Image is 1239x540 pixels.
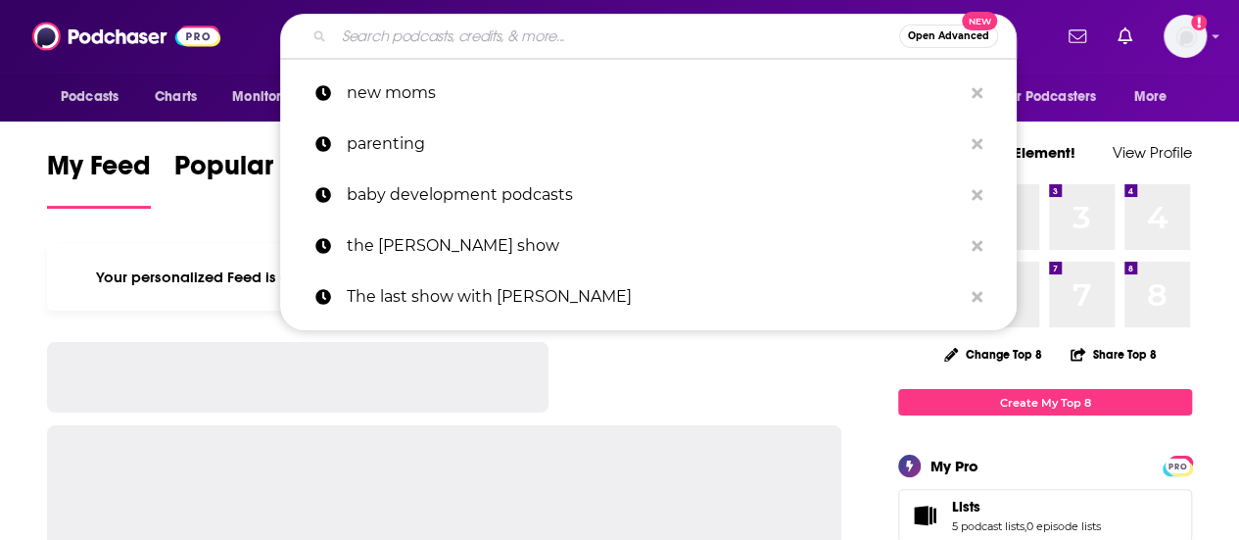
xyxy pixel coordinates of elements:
[334,21,899,52] input: Search podcasts, credits, & more...
[1166,458,1189,472] a: PRO
[932,342,1054,367] button: Change Top 8
[905,502,944,529] a: Lists
[1120,78,1192,116] button: open menu
[47,149,151,194] span: My Feed
[962,12,997,30] span: New
[1061,20,1094,53] a: Show notifications dropdown
[952,498,1101,515] a: Lists
[280,14,1017,59] div: Search podcasts, credits, & more...
[1191,15,1207,30] svg: Add a profile image
[32,18,220,55] img: Podchaser - Follow, Share and Rate Podcasts
[232,83,302,111] span: Monitoring
[347,221,962,271] p: the mel robbins show
[1134,83,1168,111] span: More
[989,78,1124,116] button: open menu
[47,149,151,209] a: My Feed
[952,498,980,515] span: Lists
[1164,15,1207,58] span: Logged in as SimonElement
[1166,459,1189,473] span: PRO
[952,519,1025,533] a: 5 podcast lists
[1025,519,1026,533] span: ,
[347,119,962,170] p: parenting
[280,119,1017,170] a: parenting
[47,244,841,311] div: Your personalized Feed is curated based on the Podcasts, Creators, Users, and Lists that you Follow.
[218,78,327,116] button: open menu
[347,68,962,119] p: new moms
[347,271,962,322] p: The last show with David Cooper
[899,25,998,48] button: Open AdvancedNew
[47,78,144,116] button: open menu
[898,389,1192,416] a: Create My Top 8
[347,170,962,221] p: baby development podcasts
[930,457,978,475] div: My Pro
[1110,20,1140,53] a: Show notifications dropdown
[61,83,119,111] span: Podcasts
[1164,15,1207,58] img: User Profile
[1026,519,1101,533] a: 0 episode lists
[174,149,341,209] a: Popular Feed
[280,68,1017,119] a: new moms
[155,83,197,111] span: Charts
[1070,335,1158,373] button: Share Top 8
[1164,15,1207,58] button: Show profile menu
[142,78,209,116] a: Charts
[1002,83,1096,111] span: For Podcasters
[280,221,1017,271] a: the [PERSON_NAME] show
[280,271,1017,322] a: The last show with [PERSON_NAME]
[1113,143,1192,162] a: View Profile
[280,170,1017,221] a: baby development podcasts
[174,149,341,194] span: Popular Feed
[908,31,989,41] span: Open Advanced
